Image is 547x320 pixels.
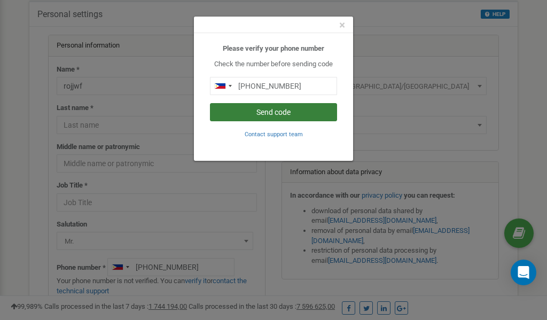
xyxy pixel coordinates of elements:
[210,77,235,95] div: Telephone country code
[210,103,337,121] button: Send code
[339,20,345,31] button: Close
[511,260,536,285] div: Open Intercom Messenger
[210,59,337,69] p: Check the number before sending code
[223,44,324,52] b: Please verify your phone number
[245,130,303,138] a: Contact support team
[210,77,337,95] input: 0905 123 4567
[245,131,303,138] small: Contact support team
[339,19,345,32] span: ×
